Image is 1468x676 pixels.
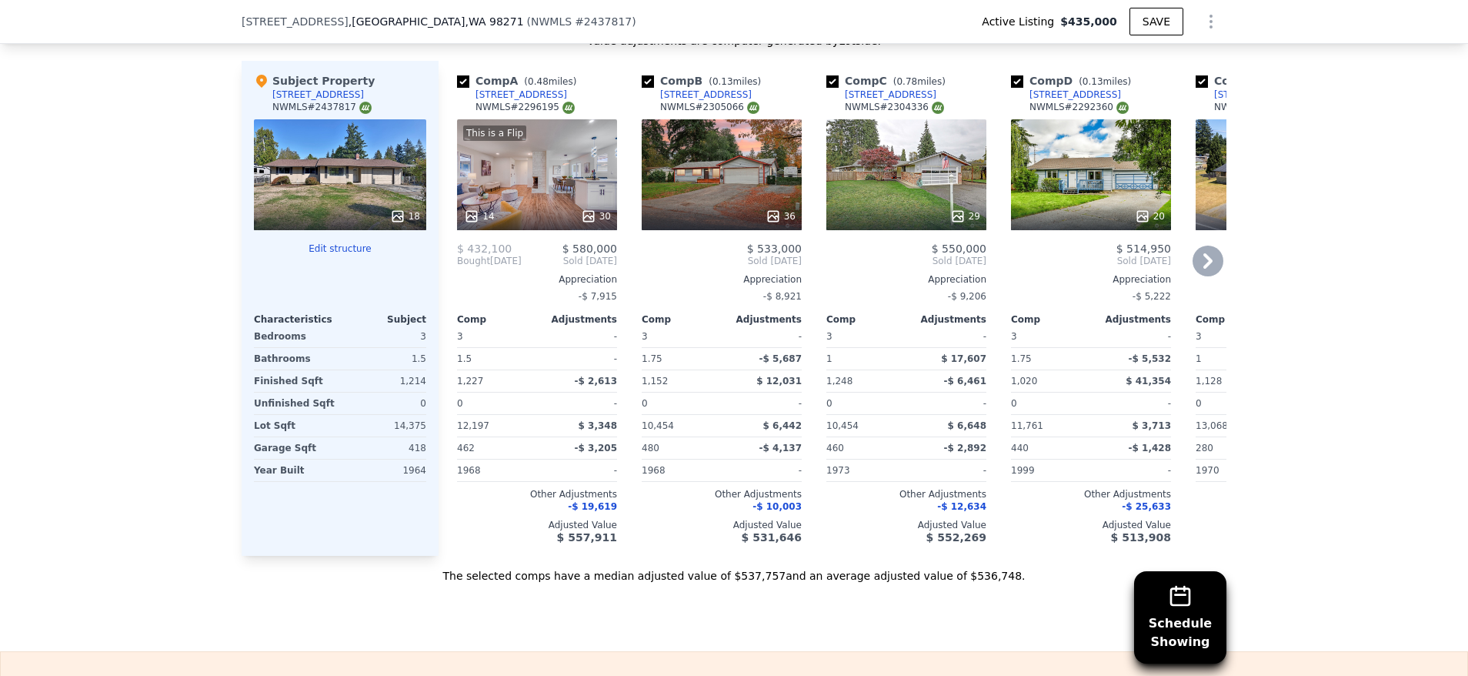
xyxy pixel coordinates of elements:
[642,519,802,531] div: Adjusted Value
[457,313,537,326] div: Comp
[1083,76,1103,87] span: 0.13
[343,415,426,437] div: 14,375
[254,348,337,370] div: Bathrooms
[1116,243,1171,255] span: $ 514,950
[826,460,903,481] div: 1973
[340,313,426,326] div: Subject
[562,243,617,255] span: $ 580,000
[1214,89,1374,101] div: [STREET_ADDRESS][PERSON_NAME]
[527,14,636,29] div: ( )
[1094,326,1171,347] div: -
[941,353,986,364] span: $ 17,607
[1196,460,1273,481] div: 1970
[1214,101,1313,114] div: NWMLS # 2393340
[932,102,944,114] img: NWMLS Logo
[642,313,722,326] div: Comp
[528,76,549,87] span: 0.48
[845,89,936,101] div: [STREET_ADDRESS]
[254,460,337,481] div: Year Built
[660,101,759,114] div: NWMLS # 2305066
[349,14,524,29] span: , [GEOGRAPHIC_DATA]
[1011,255,1171,267] span: Sold [DATE]
[763,420,802,431] span: $ 6,442
[343,326,426,347] div: 3
[742,531,802,544] span: $ 531,646
[932,243,986,255] span: $ 550,000
[457,398,463,409] span: 0
[457,255,522,267] div: [DATE]
[642,443,659,453] span: 480
[1011,73,1137,89] div: Comp D
[725,326,802,347] div: -
[1011,443,1029,453] span: 440
[540,460,617,481] div: -
[747,243,802,255] span: $ 533,000
[926,531,986,544] span: $ 552,269
[562,102,575,114] img: NWMLS Logo
[242,14,349,29] span: [STREET_ADDRESS]
[457,331,463,342] span: 3
[1196,313,1276,326] div: Comp
[722,313,802,326] div: Adjustments
[343,460,426,481] div: 1964
[909,460,986,481] div: -
[537,313,617,326] div: Adjustments
[465,15,523,28] span: , WA 98271
[343,370,426,392] div: 1,214
[1011,313,1091,326] div: Comp
[254,370,337,392] div: Finished Sqft
[518,76,582,87] span: ( miles)
[759,443,802,453] span: -$ 4,137
[457,348,534,370] div: 1.5
[826,273,986,286] div: Appreciation
[575,443,617,453] span: -$ 3,205
[1091,313,1171,326] div: Adjustments
[950,209,980,224] div: 29
[254,73,375,89] div: Subject Property
[1196,443,1213,453] span: 280
[906,313,986,326] div: Adjustments
[540,326,617,347] div: -
[1129,443,1171,453] span: -$ 1,428
[390,209,420,224] div: 18
[756,376,802,387] span: $ 12,031
[845,101,944,114] div: NWMLS # 2304336
[359,102,372,114] img: NWMLS Logo
[826,420,859,431] span: 10,454
[1011,273,1171,286] div: Appreciation
[725,393,802,414] div: -
[343,348,426,370] div: 1.5
[1196,376,1222,387] span: 1,128
[642,73,767,89] div: Comp B
[254,243,426,255] button: Edit structure
[1133,291,1171,302] span: -$ 5,222
[579,420,617,431] span: $ 3,348
[642,89,752,101] a: [STREET_ADDRESS]
[909,326,986,347] div: -
[343,437,426,459] div: 418
[909,393,986,414] div: -
[642,273,802,286] div: Appreciation
[826,255,986,267] span: Sold [DATE]
[1011,519,1171,531] div: Adjusted Value
[457,420,489,431] span: 12,197
[575,15,632,28] span: # 2437817
[463,125,526,141] div: This is a Flip
[752,501,802,512] span: -$ 10,003
[826,443,844,453] span: 460
[464,209,494,224] div: 14
[826,376,852,387] span: 1,248
[475,89,567,101] div: [STREET_ADDRESS]
[826,331,832,342] span: 3
[1196,331,1202,342] span: 3
[1196,488,1356,500] div: Other Adjustments
[642,488,802,500] div: Other Adjustments
[1060,14,1117,29] span: $435,000
[1029,89,1121,101] div: [STREET_ADDRESS]
[896,76,917,87] span: 0.78
[642,420,674,431] span: 10,454
[1011,376,1037,387] span: 1,020
[575,376,617,387] span: -$ 2,613
[948,420,986,431] span: $ 6,648
[1011,398,1017,409] span: 0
